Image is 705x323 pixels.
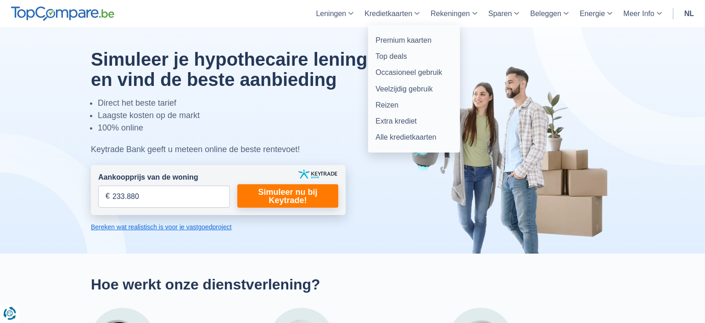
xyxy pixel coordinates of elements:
[91,222,346,232] a: Bereken wat realistisch is voor je vastgoedproject
[11,6,114,21] img: TopCompare
[372,81,456,97] a: Veelzijdig gebruik
[372,48,456,64] a: Top deals
[98,97,391,109] li: Direct het beste tarief
[106,191,110,202] span: €
[91,276,614,293] h2: Hoe werkt onze dienstverlening?
[237,184,338,208] a: Simuleer nu bij Keytrade!
[91,143,391,156] div: Keytrade Bank geeft u meteen online de beste rentevoet!
[372,129,456,145] a: Alle kredietkaarten
[385,65,614,254] img: image-hero
[98,122,391,134] li: 100% online
[91,49,391,90] h1: Simuleer je hypothecaire lening en vind de beste aanbieding
[98,172,198,183] label: Aankoopprijs van de woning
[98,109,391,122] li: Laagste kosten op de markt
[372,113,456,129] a: Extra krediet
[298,170,337,179] img: keytrade
[372,97,456,113] a: Reizen
[372,32,456,48] a: Premium kaarten
[372,64,456,80] a: Occasioneel gebruik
